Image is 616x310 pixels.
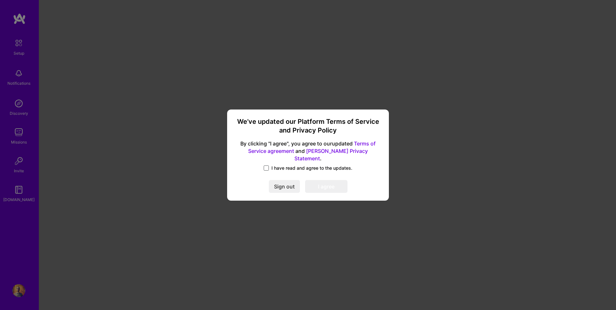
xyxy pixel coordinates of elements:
span: I have read and agree to the updates. [271,165,352,171]
a: [PERSON_NAME] Privacy Statement [294,148,368,162]
button: Sign out [269,180,300,193]
h3: We’ve updated our Platform Terms of Service and Privacy Policy [235,117,381,135]
span: By clicking "I agree", you agree to our updated and . [235,140,381,162]
button: I agree [305,180,347,193]
a: Terms of Service agreement [248,140,376,154]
